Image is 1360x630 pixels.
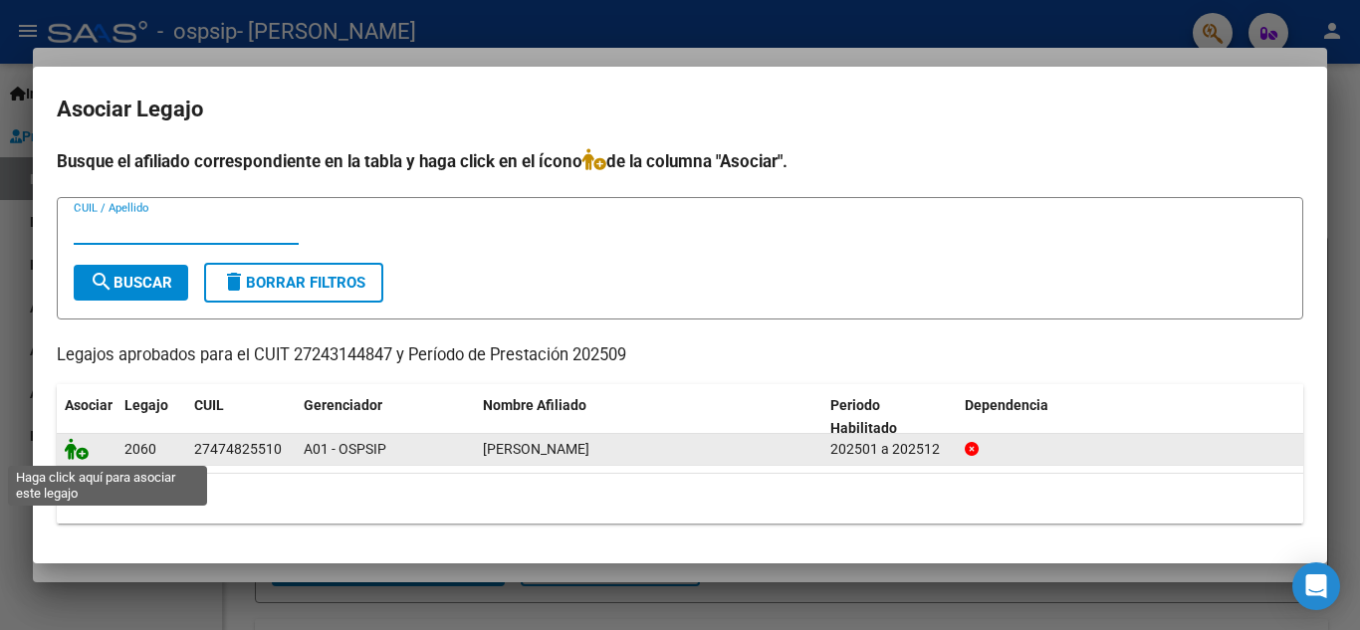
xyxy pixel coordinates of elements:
[475,384,822,450] datatable-header-cell: Nombre Afiliado
[90,270,113,294] mat-icon: search
[965,397,1048,413] span: Dependencia
[483,441,589,457] span: TAVORRO GIANELLA ROSARIO
[124,441,156,457] span: 2060
[194,438,282,461] div: 27474825510
[830,438,949,461] div: 202501 a 202512
[204,263,383,303] button: Borrar Filtros
[116,384,186,450] datatable-header-cell: Legajo
[57,91,1303,128] h2: Asociar Legajo
[124,397,168,413] span: Legajo
[222,270,246,294] mat-icon: delete
[830,397,897,436] span: Periodo Habilitado
[65,397,113,413] span: Asociar
[957,384,1304,450] datatable-header-cell: Dependencia
[483,397,586,413] span: Nombre Afiliado
[1292,562,1340,610] div: Open Intercom Messenger
[296,384,475,450] datatable-header-cell: Gerenciador
[304,397,382,413] span: Gerenciador
[194,397,224,413] span: CUIL
[57,384,116,450] datatable-header-cell: Asociar
[57,474,1303,524] div: 1 registros
[74,265,188,301] button: Buscar
[822,384,957,450] datatable-header-cell: Periodo Habilitado
[186,384,296,450] datatable-header-cell: CUIL
[57,148,1303,174] h4: Busque el afiliado correspondiente en la tabla y haga click en el ícono de la columna "Asociar".
[222,274,365,292] span: Borrar Filtros
[90,274,172,292] span: Buscar
[304,441,386,457] span: A01 - OSPSIP
[57,343,1303,368] p: Legajos aprobados para el CUIT 27243144847 y Período de Prestación 202509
